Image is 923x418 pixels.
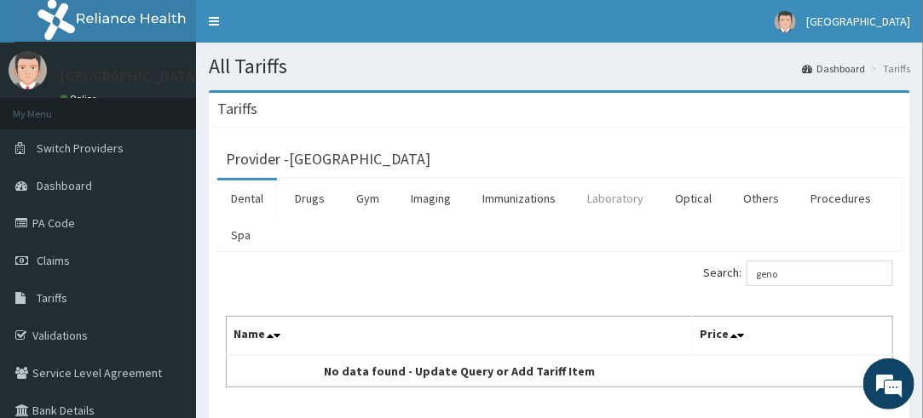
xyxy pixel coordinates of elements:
[99,110,235,282] span: We're online!
[227,355,693,387] td: No data found - Update Query or Add Tariff Item
[867,61,910,76] li: Tariffs
[226,152,430,167] h3: Provider - [GEOGRAPHIC_DATA]
[806,14,910,29] span: [GEOGRAPHIC_DATA]
[217,180,277,216] a: Dental
[797,180,885,216] a: Procedures
[89,95,286,117] div: Chat with us now
[32,85,69,128] img: d_794563401_company_1708531726252_794563401
[227,317,693,356] th: Name
[9,255,325,315] textarea: Type your message and hit 'Enter'
[397,180,464,216] a: Imaging
[37,140,124,156] span: Switch Providers
[730,180,793,216] a: Others
[60,69,200,84] p: [GEOGRAPHIC_DATA]
[37,290,67,306] span: Tariffs
[60,93,101,105] a: Online
[747,261,893,286] input: Search:
[37,178,92,193] span: Dashboard
[37,253,70,268] span: Claims
[209,55,910,77] h1: All Tariffs
[217,101,257,117] h3: Tariffs
[661,180,725,216] a: Optical
[703,261,893,286] label: Search:
[574,180,657,216] a: Laboratory
[281,180,338,216] a: Drugs
[693,317,893,356] th: Price
[9,51,47,89] img: User Image
[217,217,264,253] a: Spa
[469,180,569,216] a: Immunizations
[343,180,393,216] a: Gym
[775,11,796,32] img: User Image
[802,61,865,76] a: Dashboard
[280,9,320,49] div: Minimize live chat window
